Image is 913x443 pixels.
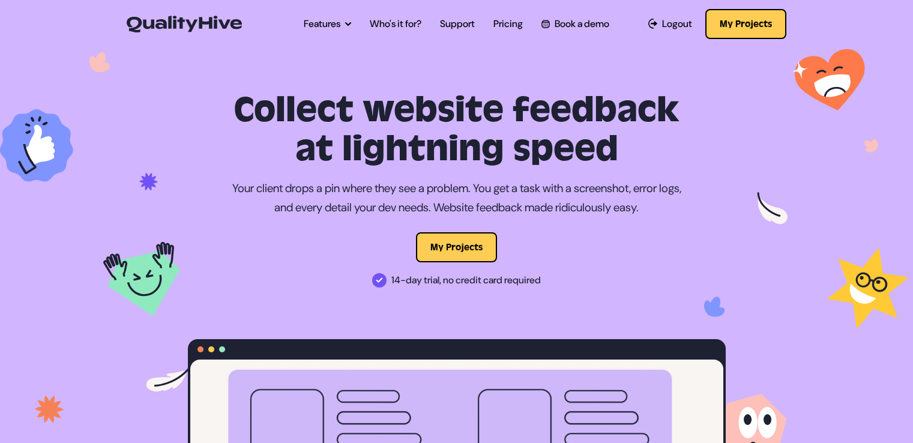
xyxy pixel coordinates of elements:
h1: Collect website feedback at lightning speed [188,91,726,169]
span: Logout [662,17,692,31]
a: Support [440,17,475,31]
a: Book a demo [541,17,609,31]
p: Your client drops a pin where they see a problem. You get a task with a screenshot, error logs, a... [232,179,682,218]
a: Who's it for? [370,17,421,31]
button: My Projects [416,232,497,262]
img: Book a QualityHive Demo [541,20,549,28]
img: 14-day trial, no credit card required [372,273,387,288]
img: QualityHive - Bug Tracking Tool [127,16,242,32]
a: Features [304,17,351,31]
span: 14-day trial, no credit card required [391,271,541,290]
a: Logout [648,17,693,31]
a: Pricing [493,17,523,31]
button: My Projects [705,9,786,39]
